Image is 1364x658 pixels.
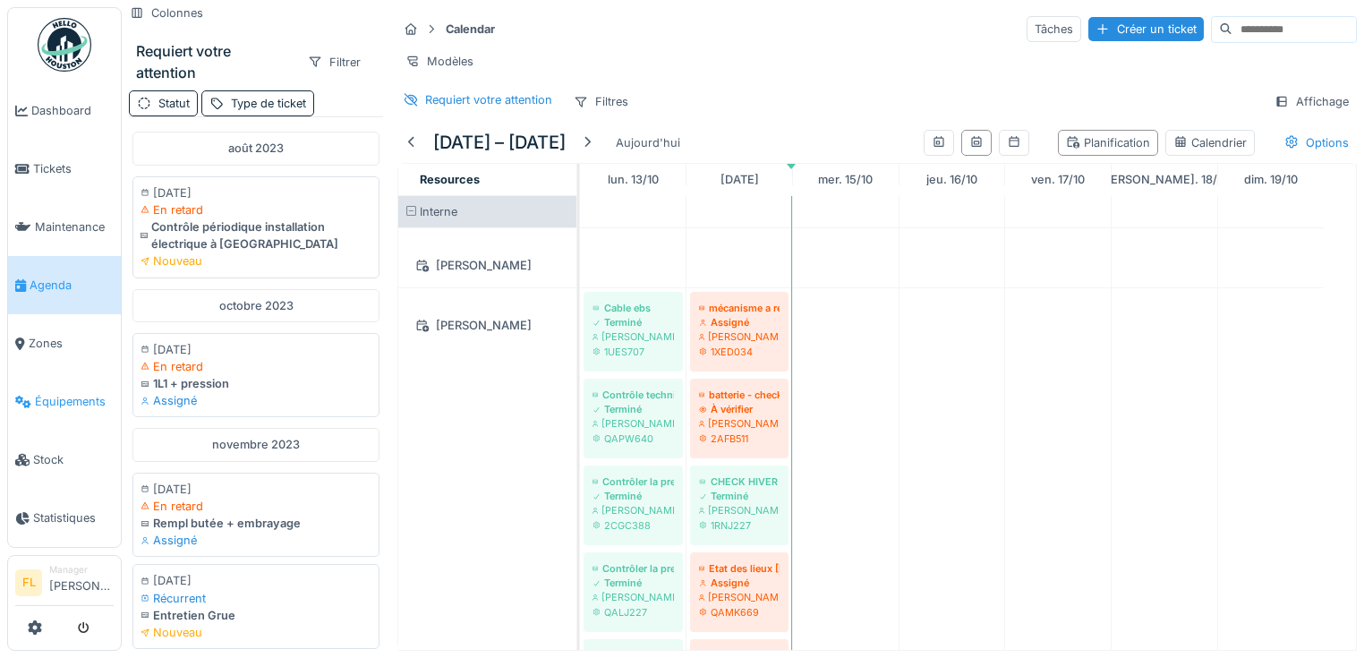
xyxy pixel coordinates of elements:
span: Stock [33,451,114,468]
div: Statut [158,95,190,112]
a: 17 octobre 2025 [1027,167,1089,192]
div: [PERSON_NAME] [699,329,780,344]
div: Type de ticket [231,95,306,112]
span: Resources [420,173,480,186]
div: Tâches [1027,16,1081,42]
div: Terminé [592,315,674,329]
div: Requiert votre attention [425,91,552,108]
div: Etat des lieux [DATE] [699,561,780,576]
a: 18 octobre 2025 [1095,167,1233,192]
div: Assigné [141,392,371,409]
div: 1L1 + pression [141,375,371,392]
div: Manager [49,563,114,577]
div: octobre 2023 [132,289,379,322]
div: Terminé [592,576,674,590]
div: [DATE] [141,341,371,358]
div: novembre 2023 [132,428,379,461]
div: Cable ebs [592,301,674,315]
div: Terminé [592,489,674,503]
div: QAPW640 [592,432,674,446]
div: Options [1276,130,1357,156]
span: Dashboard [31,102,114,119]
div: [PERSON_NAME] [699,416,780,431]
div: Contrôler la pression des pneus [592,561,674,576]
div: [DATE] [141,481,371,498]
a: Agenda [8,256,121,314]
div: mécanisme a remplacer [699,301,780,315]
span: Agenda [30,277,114,294]
div: 1UES707 [592,345,674,359]
a: Maintenance [8,198,121,256]
li: [PERSON_NAME] [49,563,114,602]
div: Rempl butée + embrayage [141,515,371,532]
div: Assigné [699,576,780,590]
div: [PERSON_NAME] [699,590,780,604]
span: Statistiques [33,509,114,526]
div: [PERSON_NAME] [592,329,674,344]
div: Nouveau [141,624,371,641]
div: Entretien Grue [141,607,371,624]
div: Nouveau [141,252,371,269]
div: QALJ227 [592,605,674,620]
a: Dashboard [8,81,121,140]
a: 15 octobre 2025 [814,167,877,192]
div: Contrôler la pression des pneus [592,474,674,489]
a: 14 octobre 2025 [716,167,763,192]
div: Contrôle technique [592,388,674,402]
span: Interne [420,205,457,218]
div: En retard [141,358,371,375]
div: Filtres [566,89,636,115]
div: 1RNJ227 [699,518,780,533]
div: Assigné [141,532,371,549]
div: Planification [1066,134,1150,151]
div: Calendrier [1173,134,1247,151]
a: 16 octobre 2025 [922,167,982,192]
div: 2AFB511 [699,432,780,446]
a: 19 octobre 2025 [1240,167,1302,192]
strong: Calendar [439,21,502,38]
div: [PERSON_NAME] [409,314,566,337]
div: [PERSON_NAME] [409,254,566,277]
li: FL [15,569,42,596]
h5: [DATE] – [DATE] [433,132,566,153]
div: À vérifier [699,402,780,416]
span: Équipements [35,393,114,410]
div: [PERSON_NAME] [699,503,780,517]
div: 1XED034 [699,345,780,359]
div: 2CGC388 [592,518,674,533]
a: Zones [8,314,121,372]
a: Équipements [8,372,121,431]
a: Statistiques [8,489,121,547]
div: [PERSON_NAME] [592,590,674,604]
span: Tickets [33,160,114,177]
div: Créer un ticket [1088,17,1204,41]
div: août 2023 [132,132,379,165]
img: Badge_color-CXgf-gQk.svg [38,18,91,72]
span: Maintenance [35,218,114,235]
a: 13 octobre 2025 [603,167,663,192]
a: FL Manager[PERSON_NAME] [15,563,114,606]
a: Tickets [8,140,121,198]
div: CHECK HIVER [699,474,780,489]
div: batterie - check hiver [699,388,780,402]
div: [PERSON_NAME] [592,416,674,431]
div: Contrôle périodique installation électrique à [GEOGRAPHIC_DATA] [141,218,371,252]
div: En retard [141,498,371,515]
div: Requiert votre attention [136,40,293,83]
div: [DATE] [141,184,371,201]
div: Assigné [699,315,780,329]
div: Modèles [397,48,482,74]
div: Affichage [1266,89,1357,115]
span: Zones [29,335,114,352]
div: QAMK669 [699,605,780,620]
div: Filtrer [300,49,369,75]
a: Stock [8,431,121,489]
div: Terminé [699,489,780,503]
div: Terminé [592,402,674,416]
div: Récurrent [141,590,371,607]
div: [PERSON_NAME] [592,503,674,517]
div: En retard [141,201,371,218]
div: Aujourd'hui [609,131,687,155]
div: [DATE] [141,572,371,589]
